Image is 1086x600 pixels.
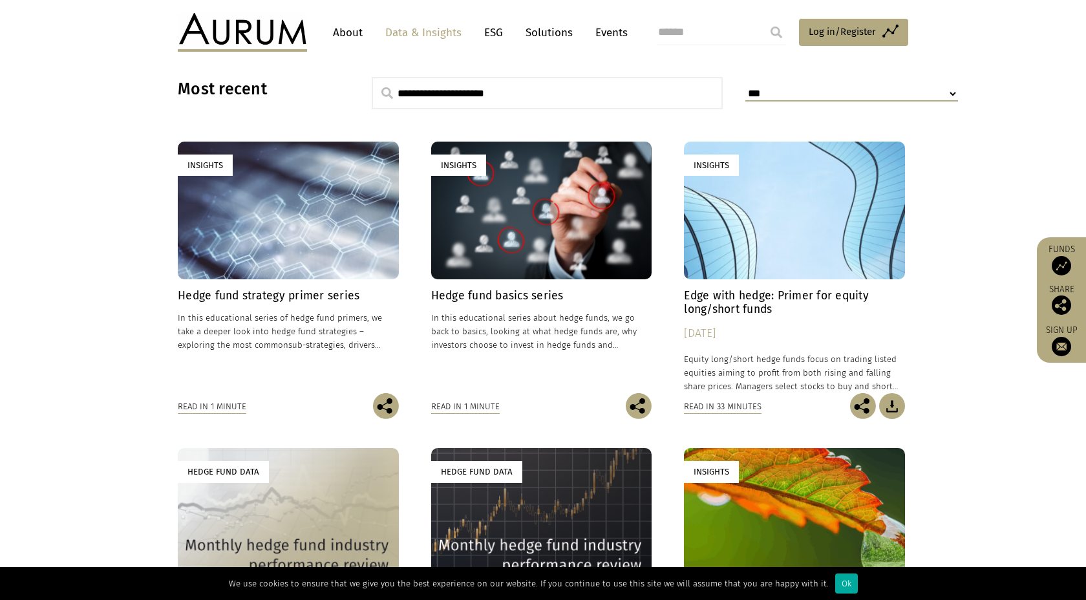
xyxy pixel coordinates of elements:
[178,142,399,393] a: Insights Hedge fund strategy primer series In this educational series of hedge fund primers, we t...
[684,461,739,482] div: Insights
[1052,256,1071,275] img: Access Funds
[684,155,739,176] div: Insights
[178,155,233,176] div: Insights
[1043,325,1080,356] a: Sign up
[1052,295,1071,315] img: Share this post
[178,311,399,352] p: In this educational series of hedge fund primers, we take a deeper look into hedge fund strategie...
[1043,285,1080,315] div: Share
[178,289,399,303] h4: Hedge fund strategy primer series
[431,400,500,414] div: Read in 1 minute
[763,19,789,45] input: Submit
[684,289,905,316] h4: Edge with hedge: Primer for equity long/short funds
[850,393,876,419] img: Share this post
[519,21,579,45] a: Solutions
[381,87,393,99] img: search.svg
[799,19,908,46] a: Log in/Register
[684,352,905,393] p: Equity long/short hedge funds focus on trading listed equities aiming to profit from both rising ...
[835,573,858,594] div: Ok
[431,155,486,176] div: Insights
[684,325,905,343] div: [DATE]
[178,13,307,52] img: Aurum
[626,393,652,419] img: Share this post
[178,461,269,482] div: Hedge Fund Data
[478,21,509,45] a: ESG
[326,21,369,45] a: About
[379,21,468,45] a: Data & Insights
[684,400,761,414] div: Read in 33 minutes
[431,311,652,352] p: In this educational series about hedge funds, we go back to basics, looking at what hedge funds a...
[589,21,628,45] a: Events
[431,142,652,393] a: Insights Hedge fund basics series In this educational series about hedge funds, we go back to bas...
[178,400,246,414] div: Read in 1 minute
[178,80,339,99] h3: Most recent
[431,289,652,303] h4: Hedge fund basics series
[1052,337,1071,356] img: Sign up to our newsletter
[373,393,399,419] img: Share this post
[809,24,876,39] span: Log in/Register
[684,142,905,393] a: Insights Edge with hedge: Primer for equity long/short funds [DATE] Equity long/short hedge funds...
[431,461,522,482] div: Hedge Fund Data
[1043,244,1080,275] a: Funds
[879,393,905,419] img: Download Article
[288,340,344,350] span: sub-strategies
